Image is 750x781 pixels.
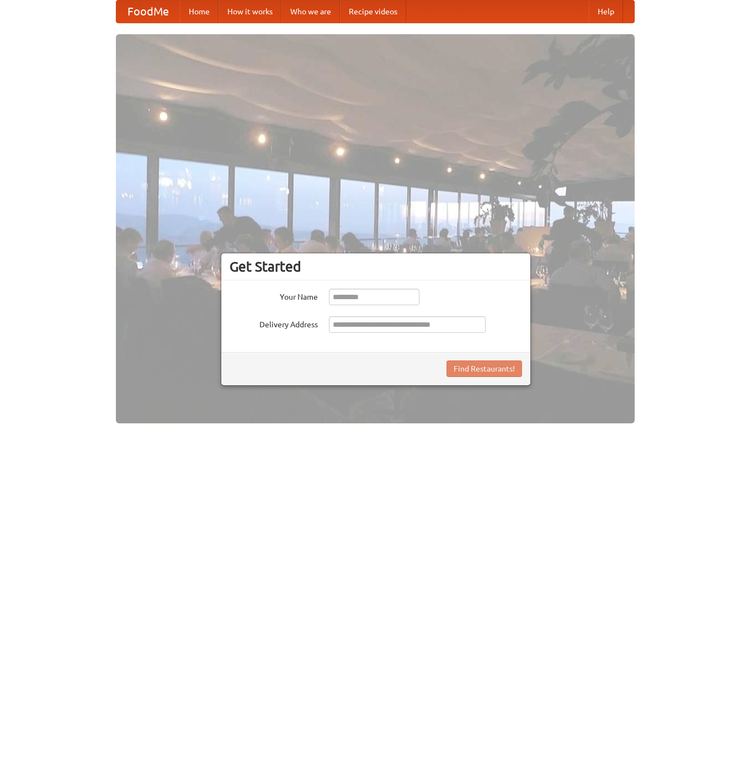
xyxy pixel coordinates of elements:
[230,289,318,302] label: Your Name
[446,360,522,377] button: Find Restaurants!
[230,316,318,330] label: Delivery Address
[116,1,180,23] a: FoodMe
[230,258,522,275] h3: Get Started
[340,1,406,23] a: Recipe videos
[180,1,219,23] a: Home
[589,1,623,23] a: Help
[219,1,281,23] a: How it works
[281,1,340,23] a: Who we are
